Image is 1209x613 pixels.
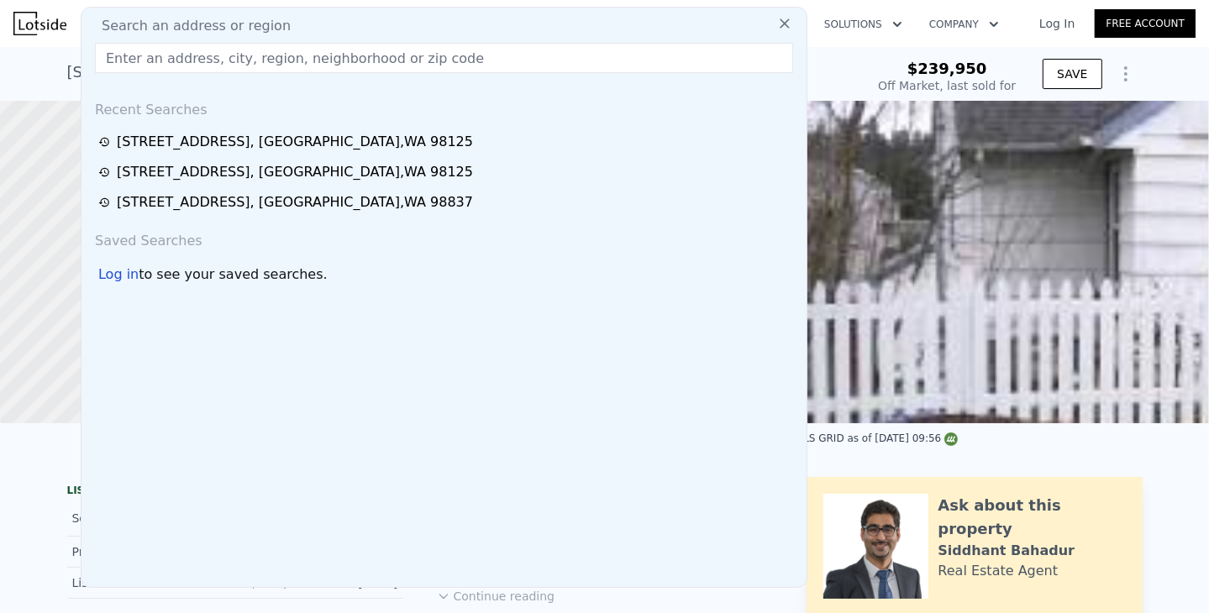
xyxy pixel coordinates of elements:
[117,162,473,182] div: [STREET_ADDRESS] , [GEOGRAPHIC_DATA] , WA 98125
[72,507,222,529] div: Sold
[944,432,958,446] img: NWMLS Logo
[1019,15,1095,32] a: Log In
[139,265,327,285] span: to see your saved searches.
[13,12,66,35] img: Lotside
[98,265,139,285] div: Log in
[811,9,916,39] button: Solutions
[88,16,291,36] span: Search an address or region
[938,494,1126,541] div: Ask about this property
[88,86,800,127] div: Recent Searches
[907,60,987,77] span: $239,950
[1095,9,1196,38] a: Free Account
[117,192,473,212] div: [STREET_ADDRESS] , [GEOGRAPHIC_DATA] , WA 98837
[1043,59,1101,89] button: SAVE
[98,162,795,182] a: [STREET_ADDRESS], [GEOGRAPHIC_DATA],WA 98125
[88,217,800,258] div: Saved Searches
[72,574,222,591] div: Listed
[67,484,403,500] div: LISTING & SALE HISTORY
[95,43,793,73] input: Enter an address, city, region, neighborhood or zip code
[72,543,222,560] div: Price Increase
[98,192,795,212] a: [STREET_ADDRESS], [GEOGRAPHIC_DATA],WA 98837
[878,77,1016,94] div: Off Market, last sold for
[938,561,1059,581] div: Real Estate Agent
[916,9,1012,39] button: Company
[98,132,795,152] a: [STREET_ADDRESS], [GEOGRAPHIC_DATA],WA 98125
[67,60,473,84] div: [STREET_ADDRESS] , [GEOGRAPHIC_DATA] , WA 98125
[117,132,473,152] div: [STREET_ADDRESS] , [GEOGRAPHIC_DATA] , WA 98125
[938,541,1075,561] div: Siddhant Bahadur
[437,588,555,605] button: Continue reading
[1109,57,1143,91] button: Show Options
